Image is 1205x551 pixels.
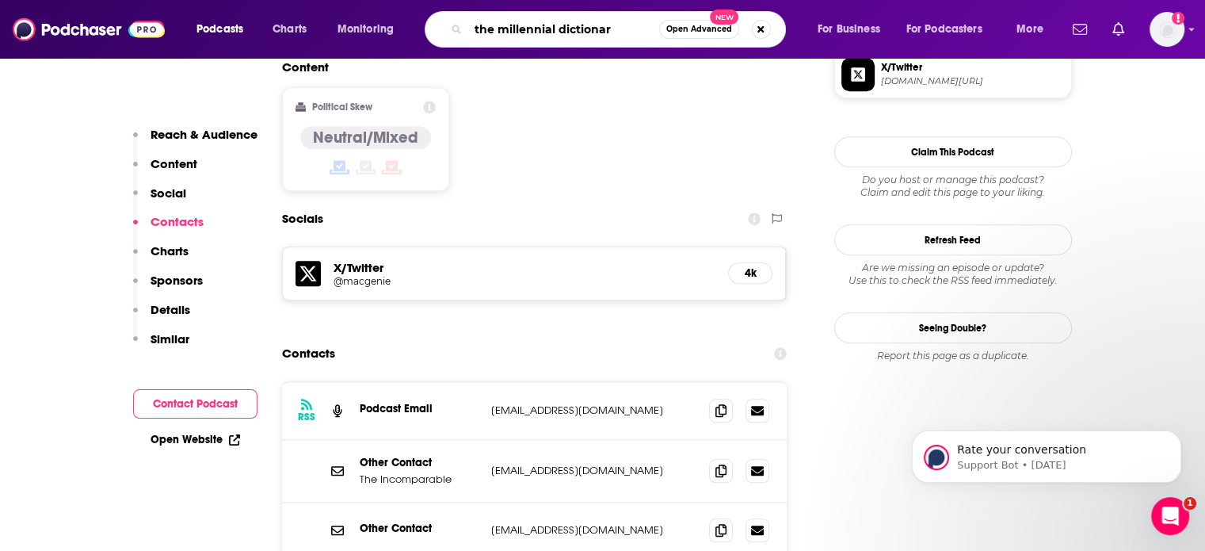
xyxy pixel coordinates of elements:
[151,331,189,346] p: Similar
[1184,497,1196,510] span: 1
[360,473,479,486] p: The Incomparable
[133,156,197,186] button: Content
[151,186,186,201] p: Social
[834,312,1072,343] a: Seeing Double?
[1016,18,1043,40] span: More
[282,339,335,369] h2: Contacts
[659,20,739,39] button: Open AdvancedNew
[334,275,716,287] a: @macgenie
[666,25,732,33] span: Open Advanced
[133,302,190,331] button: Details
[491,523,697,537] p: [EMAIL_ADDRESS][DOMAIN_NAME]
[834,262,1072,287] div: Are we missing an episode or update? Use this to check the RSS feed immediately.
[710,10,738,25] span: New
[313,128,418,147] h4: Neutral/Mixed
[834,350,1072,362] div: Report this page as a duplicate.
[881,75,1065,87] span: twitter.com/macgenie
[262,17,316,42] a: Charts
[1106,16,1131,43] a: Show notifications dropdown
[360,456,479,469] p: Other Contact
[1005,17,1063,42] button: open menu
[151,214,204,229] p: Contacts
[151,302,190,317] p: Details
[326,17,414,42] button: open menu
[440,11,801,48] div: Search podcasts, credits, & more...
[282,204,323,234] h2: Socials
[133,243,189,273] button: Charts
[151,127,257,142] p: Reach & Audience
[151,243,189,258] p: Charts
[468,17,659,42] input: Search podcasts, credits, & more...
[334,260,716,275] h5: X/Twitter
[1066,16,1093,43] a: Show notifications dropdown
[133,214,204,243] button: Contacts
[1150,12,1184,47] button: Show profile menu
[133,186,186,215] button: Social
[196,18,243,40] span: Podcasts
[282,59,775,75] h2: Content
[133,127,257,156] button: Reach & Audience
[807,17,900,42] button: open menu
[1172,12,1184,25] svg: Add a profile image
[1150,12,1184,47] span: Logged in as N0elleB7
[841,58,1065,91] a: X/Twitter[DOMAIN_NAME][URL]
[133,389,257,419] button: Contact Podcast
[273,18,307,40] span: Charts
[151,433,240,446] a: Open Website
[896,17,1005,42] button: open menu
[834,174,1072,199] div: Claim and edit this page to your liking.
[1150,12,1184,47] img: User Profile
[360,522,479,535] p: Other Contact
[881,60,1065,75] span: X/Twitter
[906,18,982,40] span: For Podcasters
[491,404,697,417] p: [EMAIL_ADDRESS][DOMAIN_NAME]
[13,14,165,44] img: Podchaser - Follow, Share and Rate Podcasts
[151,156,197,171] p: Content
[298,411,315,423] h3: RSS
[491,464,697,477] p: [EMAIL_ADDRESS][DOMAIN_NAME]
[834,224,1072,255] button: Refresh Feed
[888,397,1205,508] iframe: Intercom notifications message
[834,174,1072,186] span: Do you host or manage this podcast?
[818,18,880,40] span: For Business
[742,266,759,280] h5: 4k
[185,17,264,42] button: open menu
[337,18,394,40] span: Monitoring
[133,331,189,361] button: Similar
[834,136,1072,167] button: Claim This Podcast
[312,101,372,113] h2: Political Skew
[133,273,203,302] button: Sponsors
[334,275,587,287] h5: @macgenie
[151,273,203,288] p: Sponsors
[360,402,479,415] p: Podcast Email
[1151,497,1189,535] iframe: Intercom live chat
